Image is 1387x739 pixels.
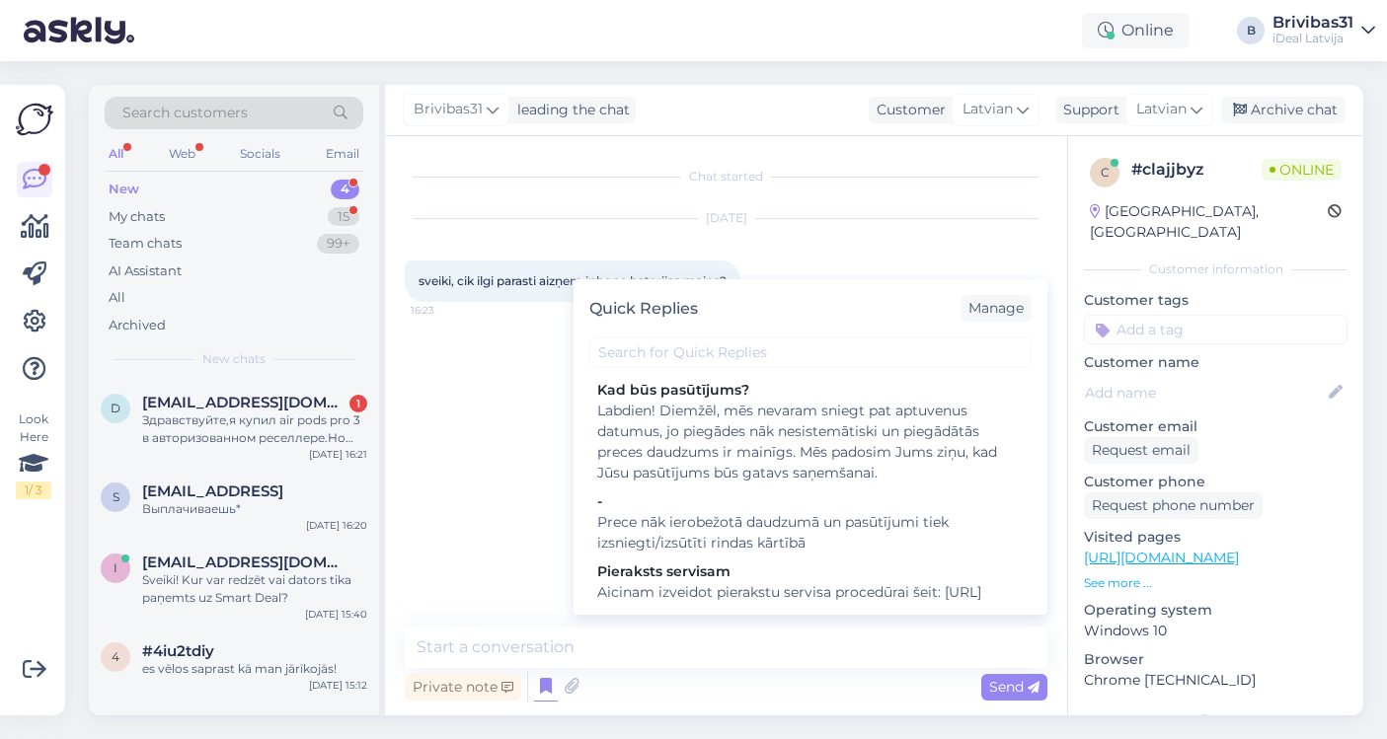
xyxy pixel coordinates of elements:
div: iDeal Latvija [1272,31,1353,46]
span: Online [1262,159,1342,181]
p: Customer phone [1084,472,1348,492]
div: B [1237,17,1265,44]
span: Send [989,678,1040,696]
p: Customer tags [1084,290,1348,311]
span: starrylitb@gmail.con [142,482,283,500]
input: Add name [1085,382,1325,404]
p: See more ... [1084,574,1348,592]
span: d [111,401,120,415]
img: Askly Logo [16,101,53,138]
div: Request email [1084,437,1198,464]
div: Quick Replies [589,297,698,321]
span: Search customers [122,103,248,123]
div: Здравствуйте,я купил air pods pro 3 в авторизованном реселлере.Но они с браком. Я хотел бы сдать ... [142,411,367,447]
div: Private note [405,674,521,701]
div: 99+ [317,234,359,254]
div: All [105,141,127,167]
span: Latvian [1136,99,1187,120]
div: - [597,491,1024,512]
div: All [109,288,125,308]
div: # clajjbyz [1131,158,1262,182]
div: Выплачиваешь* [142,500,367,518]
span: 16:23 [411,303,485,318]
div: 1 [349,395,367,412]
div: Manage [961,295,1032,322]
div: Look Here [16,410,51,499]
div: es vēlos saprast kā man jārīkojās! [142,660,367,678]
div: 15 [328,207,359,227]
span: New chats [202,350,266,368]
div: Prece nāk ierobežotā daudzumā un pasūtījumi tiek izsniegti/izsūtīti rindas kārtībā [597,512,1024,554]
span: c [1101,165,1110,180]
input: Search for Quick Replies [589,337,1032,368]
div: Sveiki! Kur var redzēt vai dators tika paņemts uz Smart Deal? [142,571,367,607]
span: ievastallite@gmail.com [142,554,347,571]
span: Brivibas31 [414,99,483,120]
span: Latvian [963,99,1013,120]
div: AI Assistant [109,261,182,281]
p: Chrome [TECHNICAL_ID] [1084,670,1348,691]
div: Extra [1084,710,1348,728]
div: Brivibas31 [1272,15,1353,31]
div: Aicinam izveidot pierakstu servisa procedūrai šeit: [URL][DOMAIN_NAME]. Kā arī, lūdzam cītīgi iep... [597,582,1024,665]
span: sveiki, cik ilgi parasti aizņem iphone baterijas maiņa? [419,273,727,288]
p: Browser [1084,649,1348,670]
div: [DATE] 15:40 [305,607,367,622]
div: New [109,180,139,199]
div: 4 [331,180,359,199]
div: Request phone number [1084,492,1263,519]
p: Windows 10 [1084,621,1348,641]
div: [DATE] 16:21 [309,447,367,462]
div: Pieraksts servisam [597,561,1024,582]
p: Visited pages [1084,527,1348,548]
div: Customer information [1084,260,1348,278]
div: [DATE] [405,209,1047,227]
div: Online [1082,13,1190,48]
span: i [114,560,117,575]
input: Add a tag [1084,315,1348,344]
div: Customer [869,100,946,120]
span: #4iu2tdiy [142,642,214,660]
div: [DATE] 15:12 [309,678,367,693]
div: Web [165,141,199,167]
div: Support [1055,100,1119,120]
div: Email [322,141,363,167]
div: Kad būs pasūtījums? [597,380,1024,401]
div: Archived [109,316,166,335]
div: leading the chat [509,100,630,120]
p: Customer email [1084,416,1348,437]
span: 4 [112,649,119,664]
a: [URL][DOMAIN_NAME] [1084,549,1239,566]
p: Operating system [1084,600,1348,621]
p: Customer name [1084,352,1348,373]
div: [DATE] 16:20 [306,518,367,533]
div: [GEOGRAPHIC_DATA], [GEOGRAPHIC_DATA] [1090,201,1328,243]
div: Archive chat [1221,97,1346,123]
div: 1 / 3 [16,481,51,499]
span: denistokarev957@gmail.com [142,394,347,411]
div: Socials [236,141,284,167]
div: Labdien! Diemžēl, mēs nevaram sniegt pat aptuvenus datumus, jo piegādes nāk nesistemātiski un pie... [597,401,1024,483]
a: Brivibas31iDeal Latvija [1272,15,1375,46]
div: Team chats [109,234,182,254]
div: My chats [109,207,165,227]
div: Chat started [405,168,1047,185]
span: s [113,489,119,504]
